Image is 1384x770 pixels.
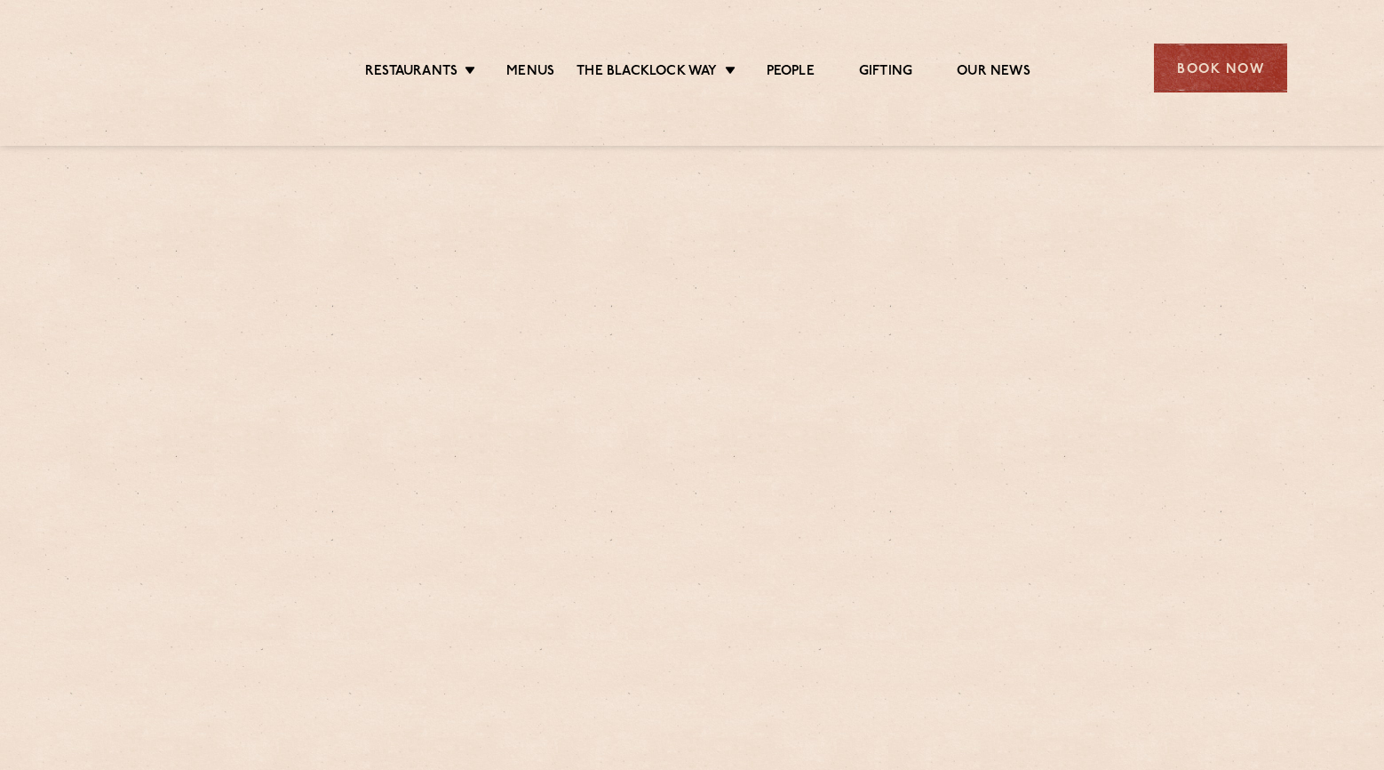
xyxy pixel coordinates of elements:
a: People [767,63,815,83]
img: svg%3E [97,17,251,119]
div: Book Now [1154,44,1287,92]
a: Menus [506,63,554,83]
a: Our News [957,63,1030,83]
a: Gifting [859,63,912,83]
a: The Blacklock Way [577,63,717,83]
a: Restaurants [365,63,457,83]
